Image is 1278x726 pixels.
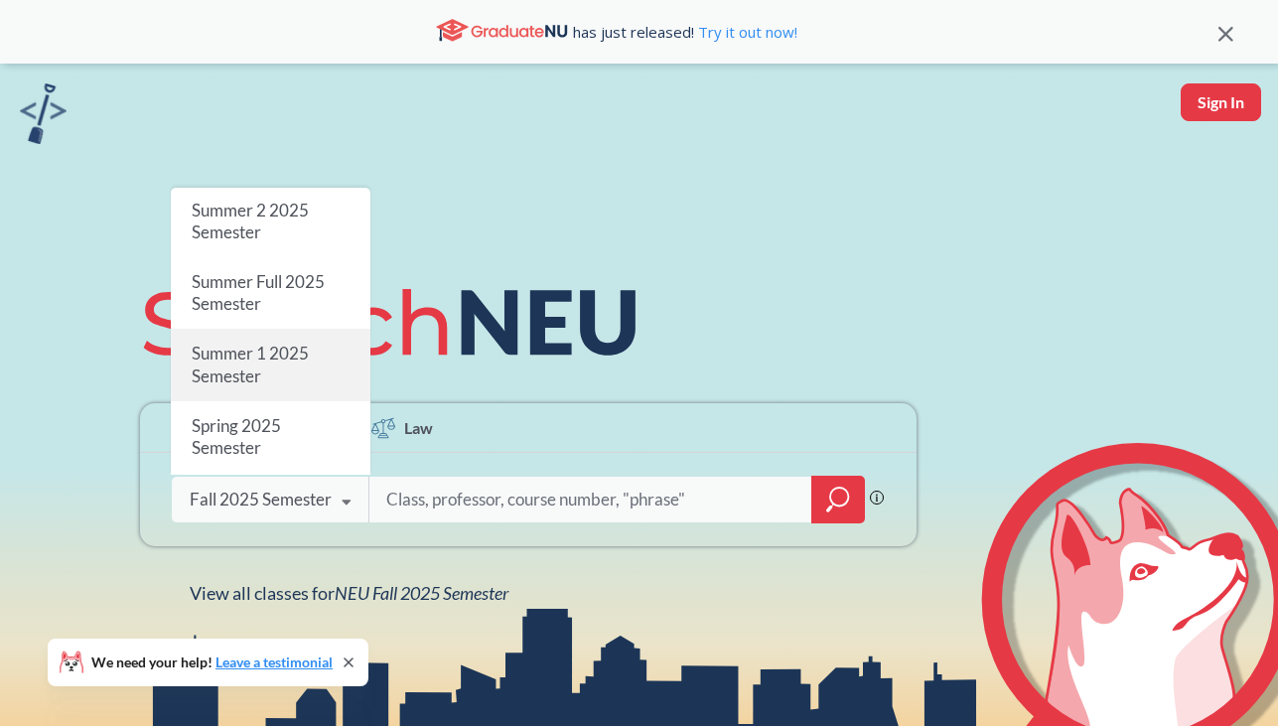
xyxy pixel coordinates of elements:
[190,489,332,510] div: Fall 2025 Semester
[215,653,333,670] a: Leave a testimonial
[20,83,67,150] a: sandbox logo
[826,486,850,513] svg: magnifying glass
[335,582,508,604] span: NEU Fall 2025 Semester
[20,83,67,144] img: sandbox logo
[694,22,797,42] a: Try it out now!
[191,271,324,314] span: Summer Full 2025 Semester
[384,479,797,520] input: Class, professor, course number, "phrase"
[190,582,508,604] span: View all classes for
[573,21,797,43] span: has just released!
[91,655,333,669] span: We need your help!
[191,415,280,458] span: Spring 2025 Semester
[1181,83,1261,121] button: Sign In
[191,344,308,386] span: Summer 1 2025 Semester
[811,476,865,523] div: magnifying glass
[404,416,433,439] span: Law
[191,200,308,242] span: Summer 2 2025 Semester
